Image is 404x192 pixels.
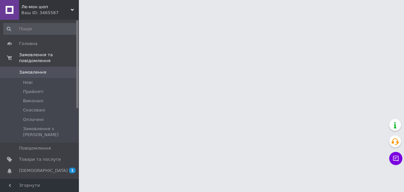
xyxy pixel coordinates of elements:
input: Пошук [3,23,78,35]
span: Замовлення та повідомлення [19,52,79,64]
span: Прийняті [23,89,43,95]
span: 1 [69,168,76,173]
span: Товари та послуги [19,156,61,162]
span: Виконані [23,98,43,104]
span: Замовлення з [PERSON_NAME] [23,126,77,138]
div: Ваш ID: 3465587 [21,10,79,16]
button: Чат з покупцем [389,152,402,165]
span: Скасовані [23,107,45,113]
span: Оплачені [23,117,44,123]
span: Нові [23,80,33,85]
span: Ле-мон шоп [21,4,71,10]
span: Головна [19,41,37,47]
span: Повідомлення [19,145,51,151]
span: [DEMOGRAPHIC_DATA] [19,168,68,174]
span: Замовлення [19,69,46,75]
